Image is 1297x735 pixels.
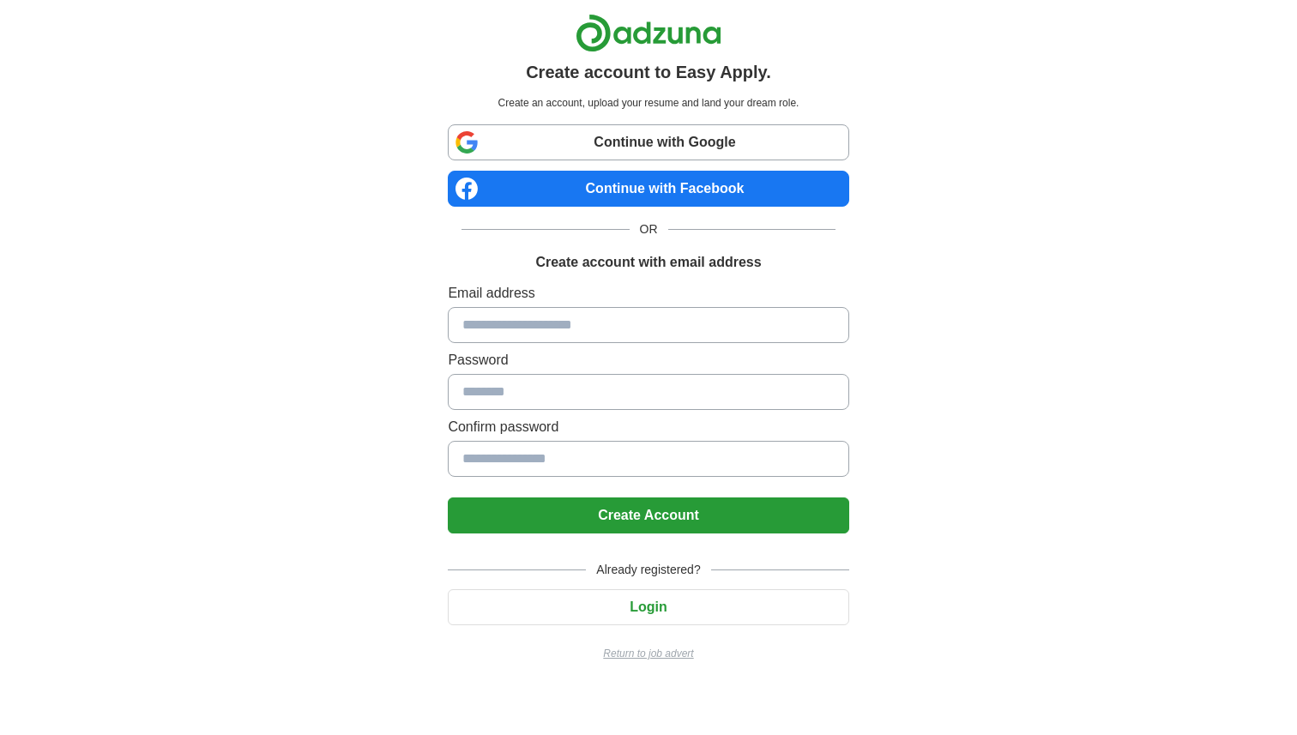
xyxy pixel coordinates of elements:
[586,561,710,579] span: Already registered?
[448,599,848,614] a: Login
[448,589,848,625] button: Login
[448,171,848,207] a: Continue with Facebook
[630,220,668,238] span: OR
[535,252,761,273] h1: Create account with email address
[448,124,848,160] a: Continue with Google
[448,497,848,533] button: Create Account
[448,350,848,371] label: Password
[448,646,848,661] a: Return to job advert
[448,417,848,437] label: Confirm password
[451,95,845,111] p: Create an account, upload your resume and land your dream role.
[526,59,771,85] h1: Create account to Easy Apply.
[576,14,721,52] img: Adzuna logo
[448,283,848,304] label: Email address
